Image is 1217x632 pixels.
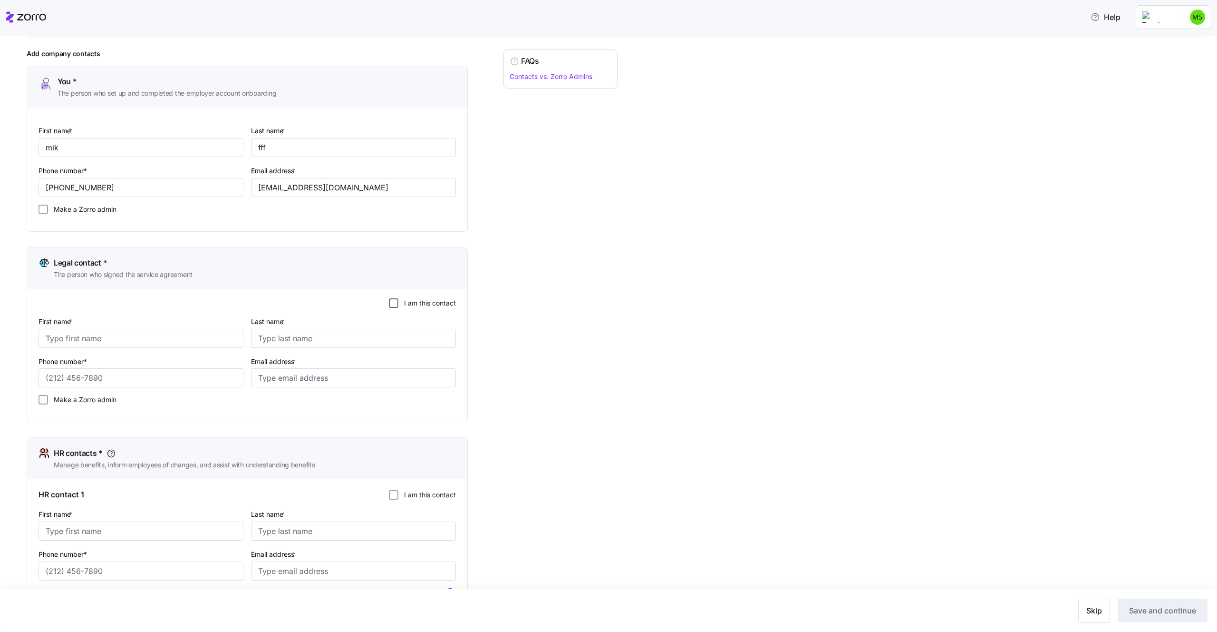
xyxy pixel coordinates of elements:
[251,522,456,541] input: Type last name
[1190,10,1205,25] img: 5375cb530b676a9ea373e01c796d07f5
[251,126,287,136] label: Last name
[39,126,74,136] label: First name
[58,89,276,98] span: The person who set up and completed the employer account onboarding
[39,368,243,387] input: (212) 456-7890
[39,549,87,560] label: Phone number*
[251,178,456,197] input: Type email address
[251,329,456,348] input: Type last name
[251,549,298,560] label: Email address
[251,368,456,387] input: Type email address
[510,72,592,80] a: Contacts vs. Zorro Admins
[1091,11,1120,23] span: Help
[1083,8,1128,27] button: Help
[39,329,243,348] input: Type first name
[58,76,77,88] span: You *
[39,509,74,520] label: First name
[39,178,243,197] input: (212) 456-7890
[39,138,243,157] input: Type first name
[39,489,84,501] span: HR contact 1
[251,316,287,327] label: Last name
[39,356,87,367] label: Phone number*
[1118,599,1207,622] button: Save and continue
[54,447,103,459] span: HR contacts *
[27,49,468,58] h1: Add company contacts
[251,166,298,176] label: Email address
[54,460,315,470] span: Manage benefits, inform employees of changes, and assist with understanding benefits
[398,490,456,500] label: I am this contact
[251,562,456,581] input: Type email address
[54,270,193,279] span: The person who signed the service agreement
[251,356,298,367] label: Email address
[54,257,107,269] span: Legal contact *
[1142,11,1176,23] img: Employer logo
[1086,605,1102,616] span: Skip
[444,588,456,600] svg: add icon
[521,56,539,67] h4: FAQs
[398,298,456,308] label: I am this contact
[48,205,116,214] label: Make a Zorro admin
[39,166,87,176] label: Phone number*
[251,509,287,520] label: Last name
[39,316,74,327] label: First name
[251,138,456,157] input: Type last name
[39,562,243,581] input: (212) 456-7890
[39,522,243,541] input: Type first name
[1078,599,1110,622] button: Skip
[48,395,116,405] label: Make a Zorro admin
[1129,605,1196,616] span: Save and continue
